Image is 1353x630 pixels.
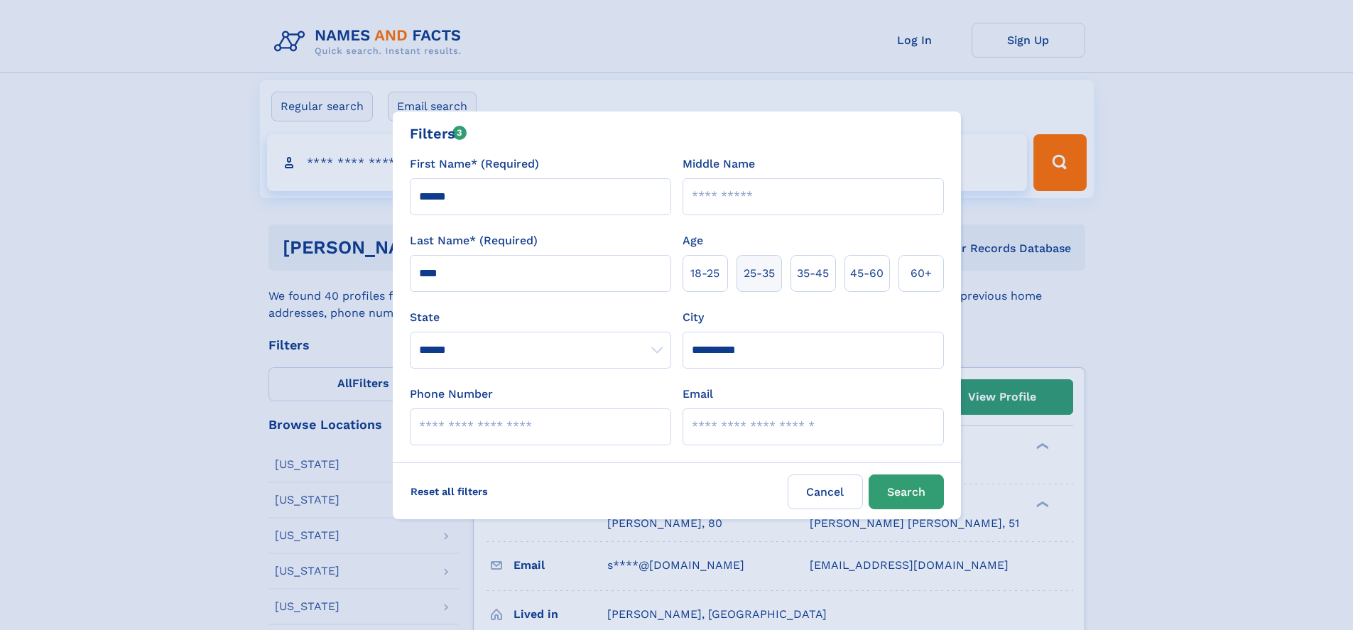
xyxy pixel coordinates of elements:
div: Filters [410,123,467,144]
label: Middle Name [683,156,755,173]
span: 60+ [911,265,932,282]
label: State [410,309,671,326]
span: 35‑45 [797,265,829,282]
label: City [683,309,704,326]
label: First Name* (Required) [410,156,539,173]
label: Age [683,232,703,249]
span: 25‑35 [744,265,775,282]
span: 18‑25 [690,265,719,282]
button: Search [869,474,944,509]
span: 45‑60 [850,265,884,282]
label: Email [683,386,713,403]
label: Cancel [788,474,863,509]
label: Last Name* (Required) [410,232,538,249]
label: Reset all filters [401,474,497,509]
label: Phone Number [410,386,493,403]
